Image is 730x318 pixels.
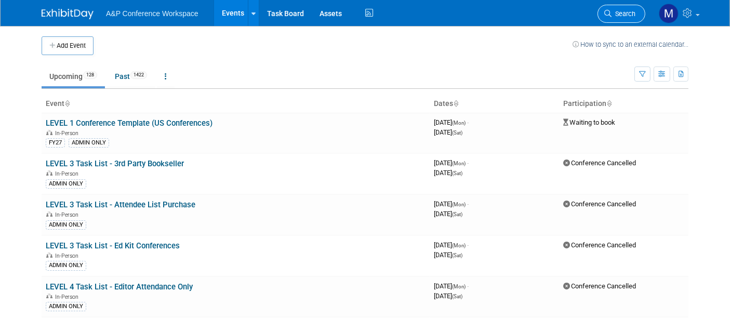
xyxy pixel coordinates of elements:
span: (Sat) [452,211,462,217]
span: Search [612,10,635,18]
span: In-Person [55,253,82,259]
a: LEVEL 3 Task List - Ed Kit Conferences [46,241,180,250]
span: In-Person [55,170,82,177]
th: Event [42,95,430,113]
span: A&P Conference Workspace [106,9,198,18]
span: (Mon) [452,161,466,166]
div: FY27 [46,138,65,148]
a: How to sync to an external calendar... [573,41,688,48]
span: (Sat) [452,170,462,176]
span: [DATE] [434,241,469,249]
th: Participation [559,95,688,113]
img: In-Person Event [46,130,52,135]
a: Search [598,5,645,23]
a: LEVEL 1 Conference Template (US Conferences) [46,118,213,128]
span: (Sat) [452,294,462,299]
span: - [467,118,469,126]
a: Sort by Event Name [64,99,70,108]
a: LEVEL 4 Task List - Editor Attendance Only [46,282,193,291]
span: [DATE] [434,251,462,259]
a: Upcoming128 [42,67,105,86]
span: [DATE] [434,292,462,300]
div: ADMIN ONLY [46,220,86,230]
a: LEVEL 3 Task List - Attendee List Purchase [46,200,195,209]
span: (Mon) [452,202,466,207]
span: In-Person [55,294,82,300]
span: - [467,241,469,249]
img: In-Person Event [46,294,52,299]
a: Sort by Participation Type [606,99,612,108]
span: Waiting to book [563,118,615,126]
div: ADMIN ONLY [46,261,86,270]
span: [DATE] [434,210,462,218]
span: [DATE] [434,169,462,177]
th: Dates [430,95,559,113]
span: [DATE] [434,118,469,126]
div: ADMIN ONLY [46,302,86,311]
a: Sort by Start Date [453,99,458,108]
span: [DATE] [434,200,469,208]
span: (Mon) [452,120,466,126]
span: In-Person [55,211,82,218]
span: (Mon) [452,243,466,248]
span: (Sat) [452,130,462,136]
span: - [467,159,469,167]
span: (Sat) [452,253,462,258]
a: Past1422 [107,67,155,86]
span: Conference Cancelled [563,159,636,167]
span: - [467,282,469,290]
img: In-Person Event [46,170,52,176]
span: - [467,200,469,208]
span: 1422 [130,71,147,79]
span: 128 [83,71,97,79]
div: ADMIN ONLY [46,179,86,189]
button: Add Event [42,36,94,55]
span: (Mon) [452,284,466,289]
span: Conference Cancelled [563,241,636,249]
span: Conference Cancelled [563,200,636,208]
span: In-Person [55,130,82,137]
div: ADMIN ONLY [69,138,109,148]
a: LEVEL 3 Task List - 3rd Party Bookseller [46,159,184,168]
img: Michelle Kelly [659,4,679,23]
img: ExhibitDay [42,9,94,19]
img: In-Person Event [46,211,52,217]
span: Conference Cancelled [563,282,636,290]
img: In-Person Event [46,253,52,258]
span: [DATE] [434,282,469,290]
span: [DATE] [434,159,469,167]
span: [DATE] [434,128,462,136]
